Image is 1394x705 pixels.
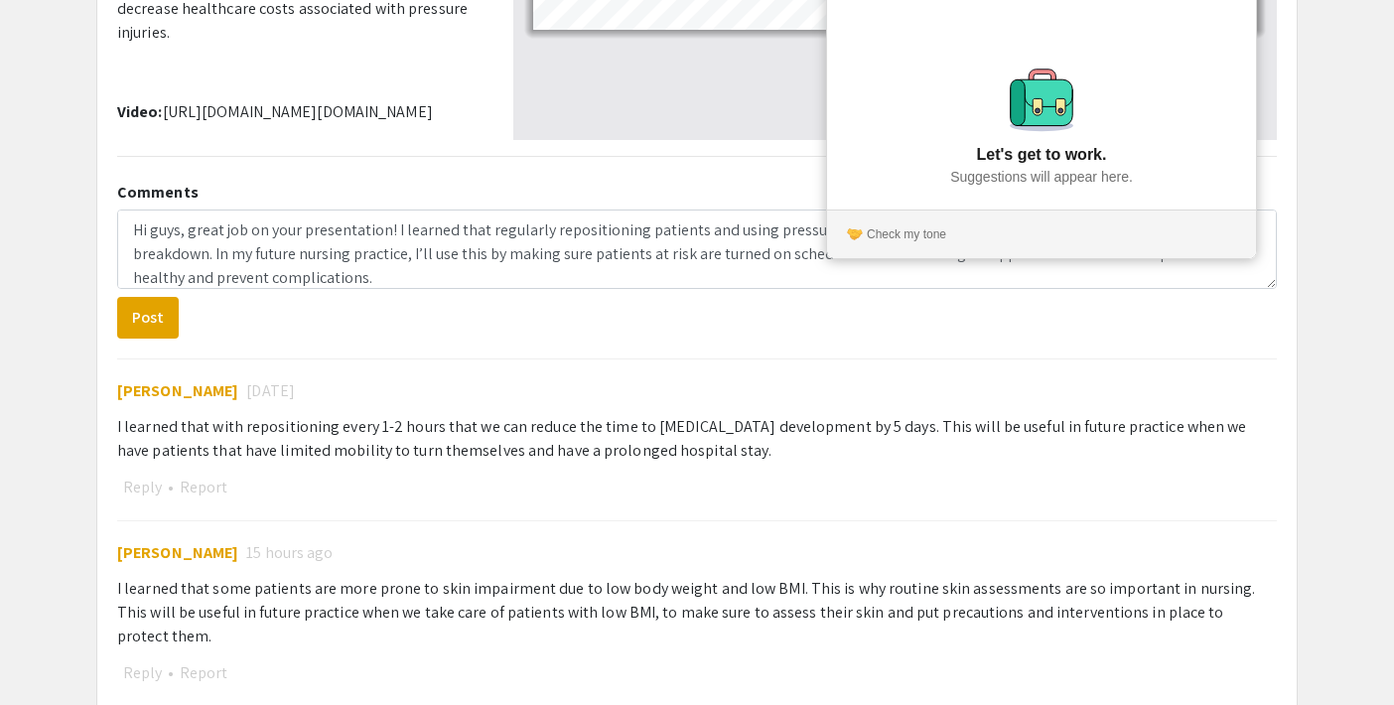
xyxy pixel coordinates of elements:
[117,210,1277,289] textarea: To enrich screen reader interactions, please activate Accessibility in Grammarly extension settings
[117,475,168,500] button: Reply
[117,415,1277,463] div: I learned that with repositioning every 1-2 hours that we can reduce the time to [MEDICAL_DATA] d...
[117,380,238,401] span: [PERSON_NAME]
[117,577,1277,648] div: I learned that some patients are more prone to skin impairment due to low body weight and low BMI...
[117,660,1277,686] div: •
[246,541,333,565] span: 15 hours ago
[117,660,168,686] button: Reply
[117,297,179,339] button: Post
[117,101,163,122] strong: Video:
[117,100,484,124] p: [URL][DOMAIN_NAME][DOMAIN_NAME]
[174,475,233,500] button: Report
[174,660,233,686] button: Report
[117,475,1277,500] div: •
[117,542,238,563] span: [PERSON_NAME]
[15,616,84,690] iframe: Chat
[246,379,295,403] span: [DATE]
[117,183,1277,202] h2: Comments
